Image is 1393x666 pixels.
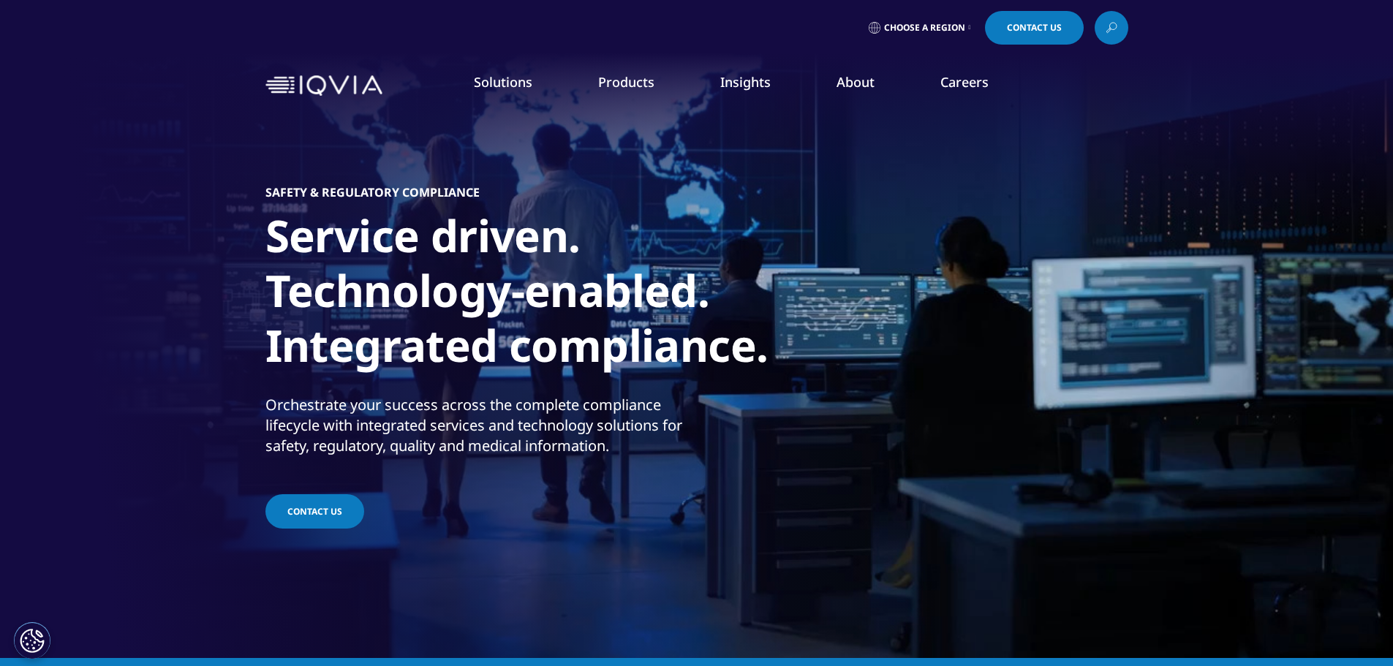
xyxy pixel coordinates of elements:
a: Solutions [474,73,532,91]
span: Contact Us [1007,23,1062,32]
h1: Service driven. Technology-enabled. Integrated compliance. [265,208,814,382]
button: Cookies Settings [14,622,50,659]
a: Products [598,73,654,91]
h5: Safety & Regulatory Compliance [265,185,480,200]
a: Careers [940,73,989,91]
nav: Primary [388,51,1128,120]
a: Insights [720,73,771,91]
span: Choose a Region [884,22,965,34]
a: Contact Us [985,11,1084,45]
img: IQVIA Healthcare Information Technology and Pharma Clinical Research Company [265,75,382,97]
p: Orchestrate your success across the complete compliance lifecycle with integrated services and te... [265,395,693,465]
a: Contact us [265,494,364,529]
a: About [837,73,875,91]
span: Contact us [287,505,342,518]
